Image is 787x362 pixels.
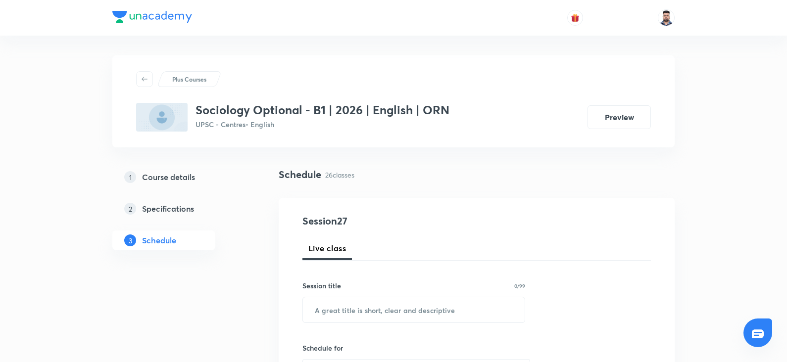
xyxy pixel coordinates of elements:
[124,234,136,246] p: 3
[196,119,449,130] p: UPSC - Centres • English
[124,203,136,215] p: 2
[142,234,176,246] h5: Schedule
[112,199,247,219] a: 2Specifications
[514,283,525,288] p: 0/99
[567,10,583,26] button: avatar
[279,167,321,182] h4: Schedule
[571,13,580,22] img: avatar
[308,242,346,254] span: Live class
[112,167,247,187] a: 1Course details
[325,170,354,180] p: 26 classes
[142,203,194,215] h5: Specifications
[302,214,483,228] h4: Session 27
[303,297,525,322] input: A great title is short, clear and descriptive
[588,105,651,129] button: Preview
[658,9,675,26] img: Maharaj Singh
[302,343,525,353] h6: Schedule for
[302,280,341,291] h6: Session title
[142,171,195,183] h5: Course details
[112,11,192,25] a: Company Logo
[172,75,206,84] p: Plus Courses
[112,11,192,23] img: Company Logo
[136,103,188,132] img: 6C964C77-3291-4C2E-9EAA-A7C9B8B3E063_plus.png
[124,171,136,183] p: 1
[196,103,449,117] h3: Sociology Optional - B1 | 2026 | English | ORN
